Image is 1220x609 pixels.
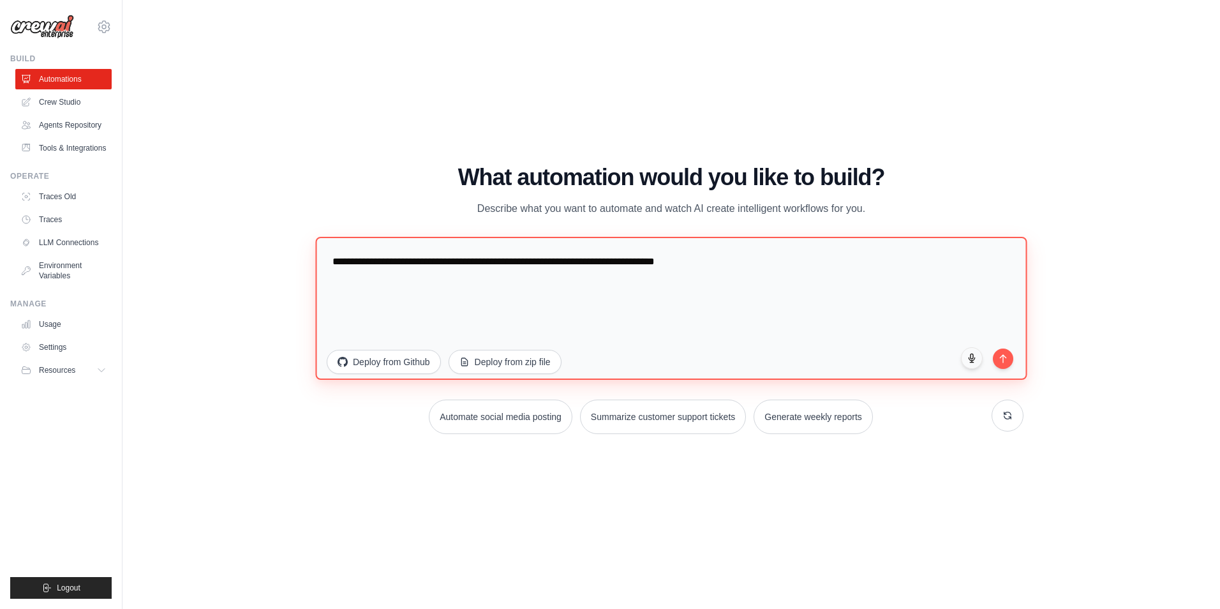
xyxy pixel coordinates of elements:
a: Crew Studio [15,92,112,112]
a: LLM Connections [15,232,112,253]
div: Build [10,54,112,64]
a: Automations [15,69,112,89]
button: Summarize customer support tickets [580,400,746,434]
button: Generate weekly reports [754,400,873,434]
button: Deploy from zip file [449,350,562,374]
a: Usage [15,314,112,335]
button: Deploy from Github [327,350,441,374]
a: Agents Repository [15,115,112,135]
a: Tools & Integrations [15,138,112,158]
a: Traces Old [15,186,112,207]
a: Settings [15,337,112,357]
div: Operate [10,171,112,181]
div: Manage [10,299,112,309]
button: Automate social media posting [429,400,572,434]
h1: What automation would you like to build? [319,165,1023,190]
button: Logout [10,577,112,599]
span: Logout [57,583,80,593]
img: Logo [10,15,74,39]
a: Environment Variables [15,255,112,286]
button: Resources [15,360,112,380]
span: Resources [39,365,75,375]
a: Traces [15,209,112,230]
p: Describe what you want to automate and watch AI create intelligent workflows for you. [457,200,886,217]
